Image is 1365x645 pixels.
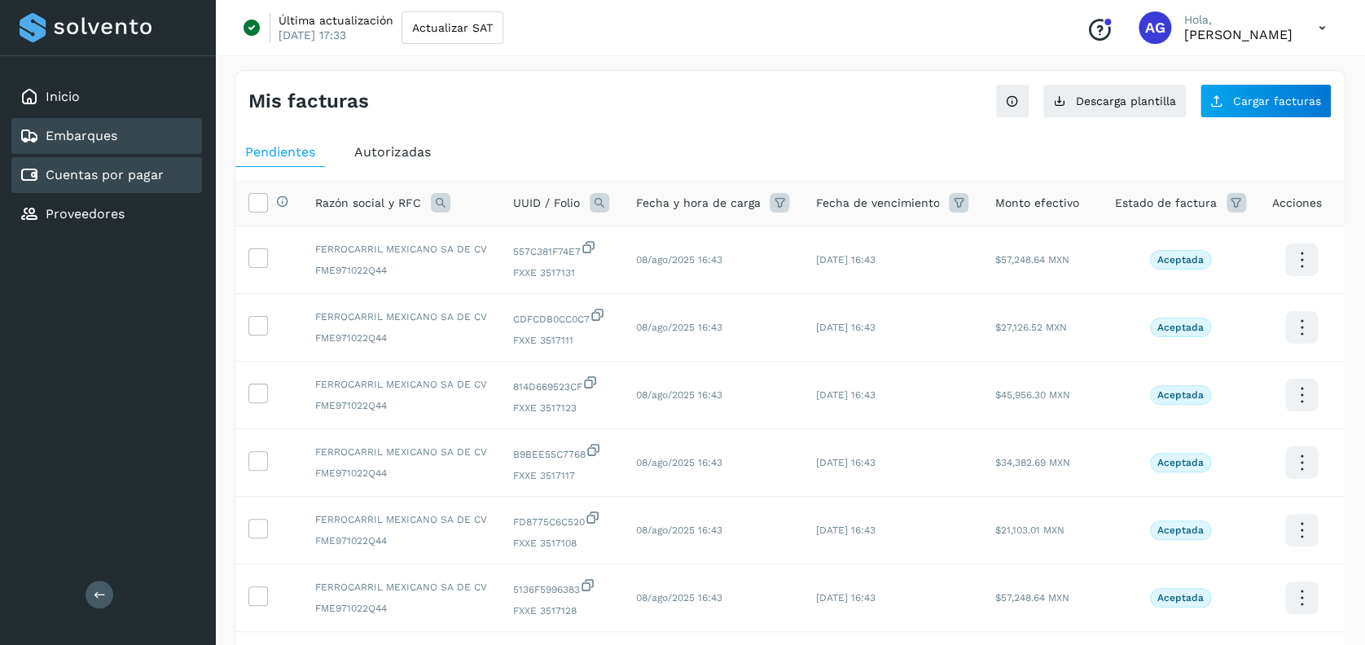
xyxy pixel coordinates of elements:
span: FME971022Q44 [315,601,487,616]
span: [DATE] 16:43 [815,254,875,265]
span: Razón social y RFC [315,195,421,212]
div: Inicio [11,79,202,115]
span: Descarga plantilla [1076,95,1176,107]
a: Proveedores [46,206,125,222]
p: Aceptada [1157,254,1204,265]
span: $34,382.69 MXN [995,457,1070,468]
span: FERROCARRIL MEXICANO SA DE CV [315,242,487,257]
span: $57,248.64 MXN [995,254,1069,265]
span: Fecha y hora de carga [635,195,760,212]
span: Cargar facturas [1233,95,1321,107]
span: FERROCARRIL MEXICANO SA DE CV [315,580,487,595]
span: FME971022Q44 [315,263,487,278]
p: Aceptada [1157,457,1204,468]
span: $57,248.64 MXN [995,592,1069,603]
p: Aceptada [1157,524,1204,536]
span: FXXE 3517108 [513,536,609,551]
div: Embarques [11,118,202,154]
button: Cargar facturas [1200,84,1332,118]
a: Inicio [46,89,80,104]
span: FME971022Q44 [315,331,487,345]
div: Cuentas por pagar [11,157,202,193]
span: FXXE 3517111 [513,333,609,348]
span: Monto efectivo [995,195,1079,212]
span: $21,103.01 MXN [995,524,1064,536]
span: FERROCARRIL MEXICANO SA DE CV [315,377,487,392]
span: 08/ago/2025 16:43 [635,592,722,603]
span: FXXE 3517117 [513,468,609,483]
span: 08/ago/2025 16:43 [635,322,722,333]
span: FERROCARRIL MEXICANO SA DE CV [315,512,487,527]
span: FME971022Q44 [315,533,487,548]
span: FERROCARRIL MEXICANO SA DE CV [315,445,487,459]
span: 08/ago/2025 16:43 [635,524,722,536]
p: Aceptada [1157,592,1204,603]
span: Autorizadas [354,144,431,160]
span: B9BEE55C7768 [513,442,609,462]
span: [DATE] 16:43 [815,457,875,468]
span: [DATE] 16:43 [815,592,875,603]
a: Embarques [46,128,117,143]
span: $27,126.52 MXN [995,322,1067,333]
p: Última actualización [279,13,393,28]
p: Abigail Gonzalez Leon [1184,27,1293,42]
span: FXXE 3517131 [513,265,609,280]
span: 5136F5996383 [513,577,609,597]
p: Aceptada [1157,389,1204,401]
span: 08/ago/2025 16:43 [635,254,722,265]
span: Pendientes [245,144,315,160]
span: UUID / Folio [513,195,580,212]
span: FME971022Q44 [315,466,487,480]
span: Actualizar SAT [412,22,493,33]
span: [DATE] 16:43 [815,322,875,333]
span: 814D669523CF [513,375,609,394]
button: Descarga plantilla [1042,84,1187,118]
span: $45,956.30 MXN [995,389,1070,401]
span: Estado de factura [1115,195,1217,212]
span: Fecha de vencimiento [815,195,939,212]
span: FERROCARRIL MEXICANO SA DE CV [315,309,487,324]
span: FXXE 3517128 [513,603,609,618]
span: [DATE] 16:43 [815,524,875,536]
a: Cuentas por pagar [46,167,164,182]
button: Actualizar SAT [402,11,503,44]
span: [DATE] 16:43 [815,389,875,401]
span: FXXE 3517123 [513,401,609,415]
p: [DATE] 17:33 [279,28,346,42]
span: FME971022Q44 [315,398,487,413]
div: Proveedores [11,196,202,232]
p: Hola, [1184,13,1293,27]
span: Acciones [1272,195,1322,212]
p: Aceptada [1157,322,1204,333]
span: 557C381F74E7 [513,239,609,259]
span: 08/ago/2025 16:43 [635,389,722,401]
span: 08/ago/2025 16:43 [635,457,722,468]
span: FD8775C6C520 [513,510,609,529]
span: CDFCDB0CC0C7 [513,307,609,327]
h4: Mis facturas [248,90,369,113]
